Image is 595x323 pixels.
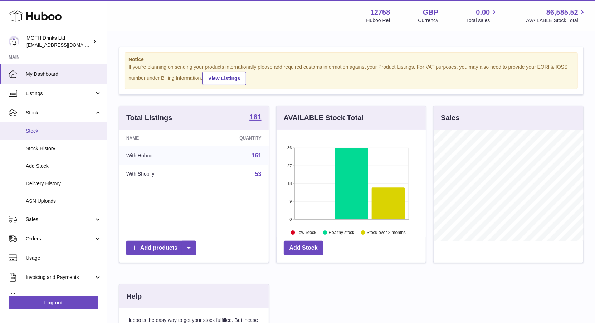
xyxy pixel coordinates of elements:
text: 0 [289,217,292,221]
td: With Shopify [119,165,200,183]
div: Currency [418,17,439,24]
h3: Help [126,292,142,301]
strong: Notice [128,56,574,63]
span: Cases [26,293,102,300]
text: 36 [287,146,292,150]
span: Stock [26,128,102,134]
span: 86,585.52 [546,8,578,17]
span: Invoicing and Payments [26,274,94,281]
span: AVAILABLE Stock Total [526,17,586,24]
span: Orders [26,235,94,242]
span: [EMAIL_ADDRESS][DOMAIN_NAME] [26,42,105,48]
td: With Huboo [119,146,200,165]
text: Healthy stock [328,230,355,235]
a: Add products [126,241,196,255]
span: Usage [26,255,102,261]
a: View Listings [202,72,246,85]
span: Listings [26,90,94,97]
text: 27 [287,163,292,168]
span: 0.00 [476,8,490,17]
text: Stock over 2 months [367,230,406,235]
a: 161 [252,152,262,158]
span: My Dashboard [26,71,102,78]
text: 18 [287,181,292,186]
div: MOTH Drinks Ltd [26,35,91,48]
a: 0.00 Total sales [466,8,498,24]
span: ASN Uploads [26,198,102,205]
span: Total sales [466,17,498,24]
img: orders@mothdrinks.com [9,36,19,47]
strong: 161 [249,113,261,121]
div: If you're planning on sending your products internationally please add required customs informati... [128,64,574,85]
span: Stock [26,109,94,116]
th: Quantity [200,130,268,146]
h3: Sales [441,113,459,123]
h3: Total Listings [126,113,172,123]
span: Sales [26,216,94,223]
text: 9 [289,199,292,204]
a: 86,585.52 AVAILABLE Stock Total [526,8,586,24]
strong: 12758 [370,8,390,17]
div: Huboo Ref [366,17,390,24]
th: Name [119,130,200,146]
a: 53 [255,171,262,177]
text: Low Stock [297,230,317,235]
strong: GBP [423,8,438,17]
span: Add Stock [26,163,102,170]
span: Stock History [26,145,102,152]
span: Delivery History [26,180,102,187]
h3: AVAILABLE Stock Total [284,113,364,123]
a: 161 [249,113,261,122]
a: Log out [9,296,98,309]
a: Add Stock [284,241,323,255]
